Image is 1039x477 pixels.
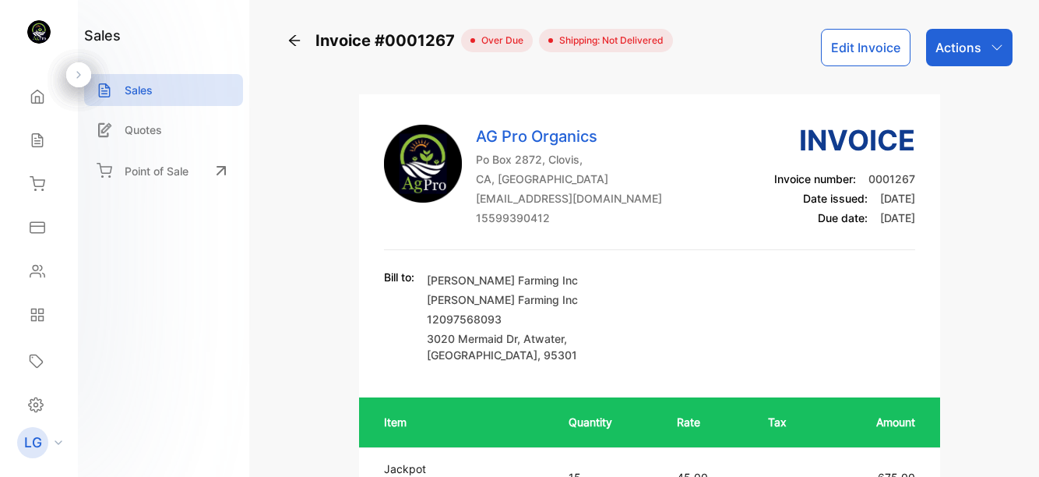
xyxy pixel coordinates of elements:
p: Sales [125,82,153,98]
span: , Atwater [517,332,564,345]
p: LG [24,433,42,453]
p: [PERSON_NAME] Farming Inc [427,272,606,288]
h1: sales [84,25,121,46]
a: Sales [84,74,243,106]
a: Point of Sale [84,154,243,188]
p: Jackpot [384,461,541,477]
span: Invoice number: [774,172,856,185]
h3: Invoice [774,119,915,161]
span: 3020 Mermaid Dr [427,332,517,345]
span: 0001267 [868,172,915,185]
p: Actions [935,38,981,57]
p: Quotes [125,122,162,138]
p: 15599390412 [476,210,662,226]
p: Quantity [569,414,646,430]
p: Bill to: [384,269,414,285]
p: Amount [840,414,915,430]
p: Rate [677,414,736,430]
p: Item [384,414,537,430]
button: Actions [926,29,1013,66]
button: Edit Invoice [821,29,910,66]
span: Date issued: [803,192,868,205]
a: Quotes [84,114,243,146]
p: [EMAIL_ADDRESS][DOMAIN_NAME] [476,190,662,207]
img: Company Logo [384,125,462,203]
span: over due [475,34,523,48]
span: , 95301 [537,348,577,362]
span: Due date: [818,211,868,224]
p: AG Pro Organics [476,125,662,148]
span: Shipping: Not Delivered [553,34,664,48]
p: [PERSON_NAME] Farming Inc [427,291,606,308]
p: 12097568093 [427,311,606,327]
span: [DATE] [880,192,915,205]
span: [DATE] [880,211,915,224]
p: Tax [768,414,809,430]
img: logo [27,20,51,44]
p: CA, [GEOGRAPHIC_DATA] [476,171,662,187]
p: Point of Sale [125,163,188,179]
p: Po Box 2872, Clovis, [476,151,662,168]
span: Invoice #0001267 [315,29,461,52]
